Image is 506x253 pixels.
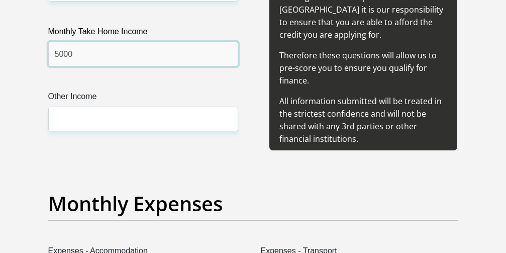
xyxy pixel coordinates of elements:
[48,42,238,66] input: Monthly Take Home Income
[48,107,238,131] input: Other Income
[48,91,238,107] label: Other Income
[48,192,458,216] h2: Monthly Expenses
[48,26,238,42] label: Monthly Take Home Income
